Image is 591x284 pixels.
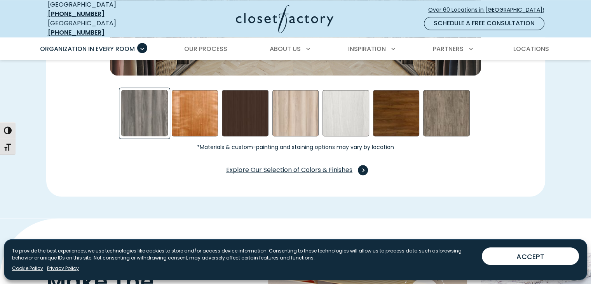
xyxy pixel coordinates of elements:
[172,90,218,137] div: Cherry - Stained Swatch
[226,165,365,175] span: Explore Our Selection of Colors & Finishes
[236,5,333,33] img: Closet Factory Logo
[270,44,301,53] span: About Us
[226,162,365,178] a: Explore Our Selection of Colors & Finishes
[373,90,420,137] div: Walnut- Stained Swatch
[323,90,369,137] div: Skye Swatch
[348,44,386,53] span: Inspiration
[35,38,557,60] nav: Primary Menu
[424,17,544,30] a: Schedule a Free Consultation
[48,19,160,37] div: [GEOGRAPHIC_DATA]
[433,44,464,53] span: Partners
[48,28,105,37] a: [PHONE_NUMBER]
[40,44,135,53] span: Organization in Every Room
[272,90,319,137] div: Picnic in the Park Swatch
[47,265,79,272] a: Privacy Policy
[423,90,470,137] div: Star Gazer Swatch
[48,9,105,18] a: [PHONE_NUMBER]
[184,44,227,53] span: Our Process
[222,90,268,137] div: Dark Chocolate Swatch
[46,239,124,270] span: Details
[482,247,579,265] button: ACCEPT
[12,265,43,272] a: Cookie Policy
[12,247,476,261] p: To provide the best experiences, we use technologies like cookies to store and/or access device i...
[428,3,551,17] a: Over 60 Locations in [GEOGRAPHIC_DATA]!
[116,144,475,150] small: *Materials & custom-painting and staining options may vary by location
[121,90,168,137] div: Afternoon Nap Swatch
[428,6,550,14] span: Over 60 Locations in [GEOGRAPHIC_DATA]!
[513,44,549,53] span: Locations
